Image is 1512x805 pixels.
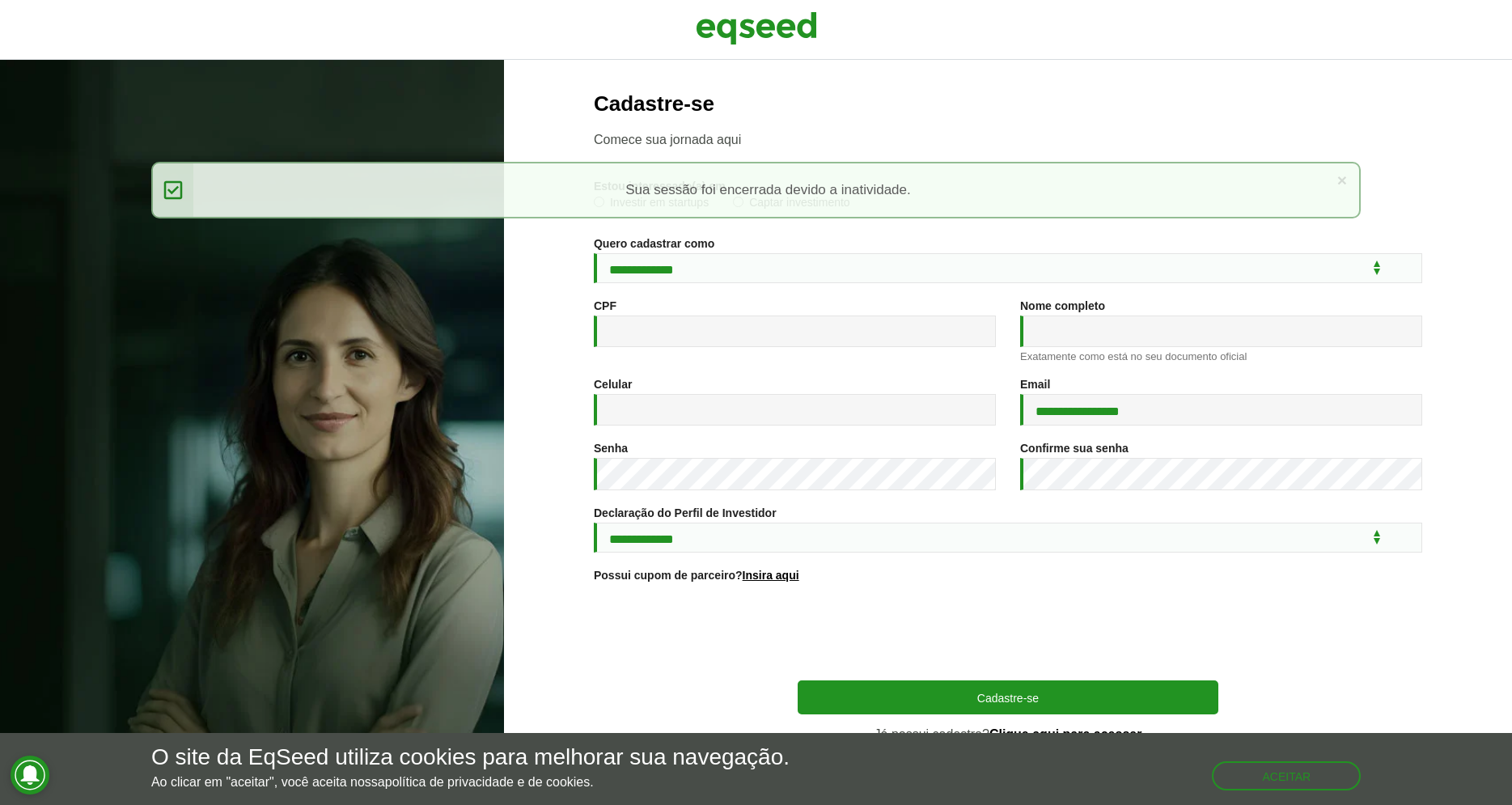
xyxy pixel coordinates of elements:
button: Aceitar [1212,761,1361,790]
label: CPF [594,300,616,311]
p: Já possui cadastro? [798,727,1218,742]
label: Email [1020,379,1050,390]
label: Declaração do Perfil de Investidor [594,507,777,519]
div: Exatamente como está no seu documento oficial [1020,351,1422,362]
a: Insira aqui [743,570,799,581]
div: Sua sessão foi encerrada devido a inatividade. [151,162,1361,218]
a: × [1337,172,1347,189]
label: Senha [594,443,628,454]
label: Nome completo [1020,300,1105,311]
label: Celular [594,379,632,390]
p: Ao clicar em "aceitar", você aceita nossa . [151,774,790,790]
iframe: reCAPTCHA [885,601,1131,664]
h5: O site da EqSeed utiliza cookies para melhorar sua navegação. [151,745,790,770]
label: Quero cadastrar como [594,238,714,249]
label: Confirme sua senha [1020,443,1129,454]
a: política de privacidade e de cookies [385,776,591,789]
img: EqSeed Logo [696,8,817,49]
p: Comece sua jornada aqui [594,132,1422,147]
button: Cadastre-se [798,680,1218,714]
a: Clique aqui para acessar [989,728,1142,741]
label: Possui cupom de parceiro? [594,570,799,581]
h2: Cadastre-se [594,92,1422,116]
